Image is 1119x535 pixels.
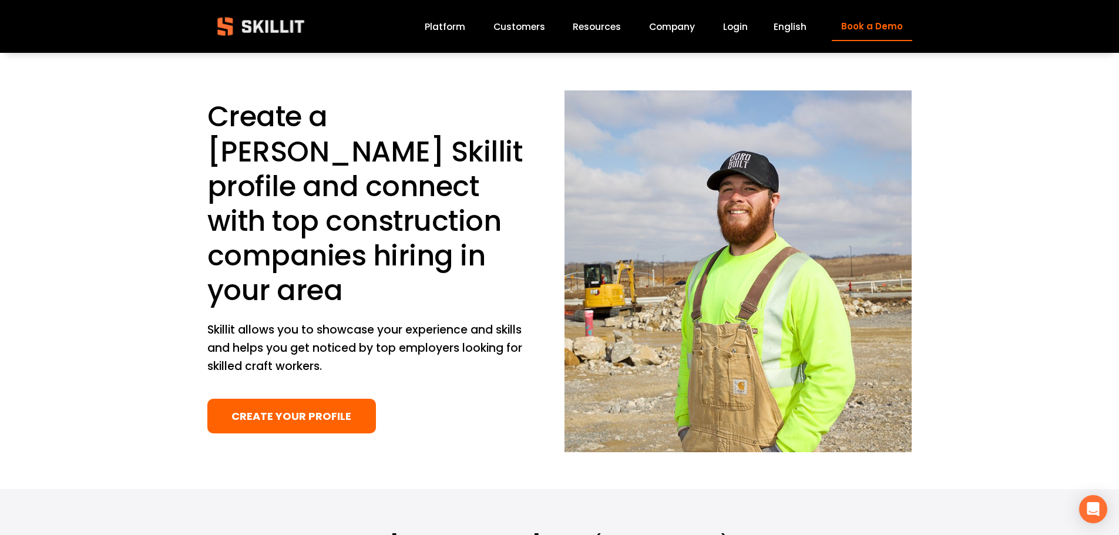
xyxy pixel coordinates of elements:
span: English [774,20,807,33]
a: CREATE YOUR PROFILE [207,399,376,433]
p: Skillit allows you to showcase your experience and skills and helps you get noticed by top employ... [207,321,525,375]
div: Open Intercom Messenger [1079,495,1107,523]
div: language picker [774,19,807,35]
a: folder dropdown [573,19,621,35]
a: Platform [425,19,465,35]
a: Customers [493,19,545,35]
a: Company [649,19,695,35]
img: Skillit [207,9,314,44]
span: Resources [573,20,621,33]
h1: Create a [PERSON_NAME] Skillit profile and connect with top construction companies hiring in your... [207,99,525,308]
a: Book a Demo [832,12,912,41]
a: Login [723,19,748,35]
